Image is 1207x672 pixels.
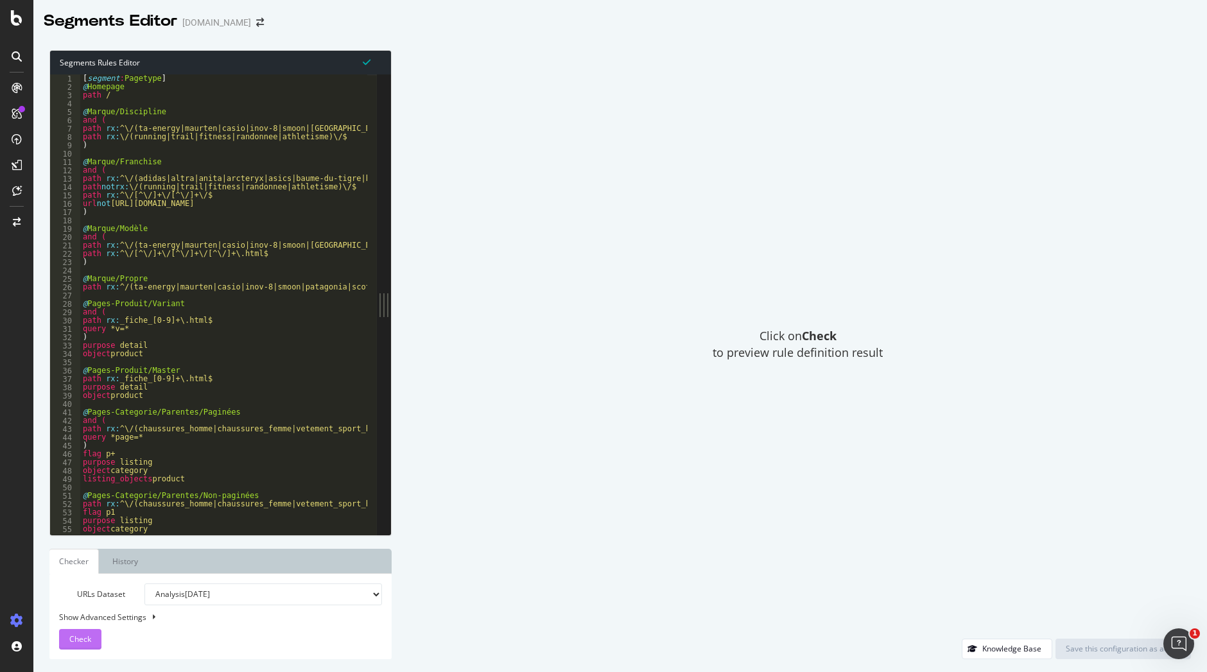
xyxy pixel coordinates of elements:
[50,525,80,533] div: 55
[50,166,80,175] div: 12
[50,375,80,383] div: 37
[50,300,80,308] div: 28
[1066,643,1181,654] div: Save this configuration as active
[50,83,80,91] div: 2
[50,175,80,183] div: 13
[50,408,80,417] div: 41
[50,400,80,408] div: 40
[50,116,80,125] div: 6
[50,500,80,508] div: 52
[50,366,80,375] div: 36
[962,643,1052,654] a: Knowledge Base
[50,108,80,116] div: 5
[50,517,80,525] div: 54
[50,191,80,200] div: 15
[50,250,80,258] div: 22
[50,233,80,241] div: 20
[50,383,80,392] div: 38
[50,483,80,492] div: 50
[50,266,80,275] div: 24
[49,583,135,605] label: URLs Dataset
[50,350,80,358] div: 34
[713,328,883,361] span: Click on to preview rule definition result
[50,508,80,517] div: 53
[50,425,80,433] div: 43
[50,225,80,233] div: 19
[50,392,80,400] div: 39
[50,258,80,266] div: 23
[50,99,80,108] div: 4
[50,125,80,133] div: 7
[50,325,80,333] div: 31
[50,275,80,283] div: 25
[49,549,99,574] a: Checker
[59,629,101,650] button: Check
[50,74,80,83] div: 1
[50,442,80,450] div: 45
[50,316,80,325] div: 30
[50,533,80,542] div: 56
[50,141,80,150] div: 9
[50,91,80,99] div: 3
[50,200,80,208] div: 16
[50,291,80,300] div: 27
[50,283,80,291] div: 26
[50,216,80,225] div: 18
[50,341,80,350] div: 33
[50,458,80,467] div: 47
[50,475,80,483] div: 49
[69,633,91,644] span: Check
[1055,639,1191,659] button: Save this configuration as active
[50,358,80,366] div: 35
[1190,628,1200,639] span: 1
[50,333,80,341] div: 32
[50,150,80,158] div: 10
[962,639,1052,659] button: Knowledge Base
[102,549,148,574] a: History
[50,51,391,74] div: Segments Rules Editor
[50,492,80,500] div: 51
[50,208,80,216] div: 17
[50,450,80,458] div: 46
[802,328,837,343] strong: Check
[50,308,80,316] div: 29
[50,433,80,442] div: 44
[44,10,177,32] div: Segments Editor
[1163,628,1194,659] iframe: Intercom live chat
[50,183,80,191] div: 14
[50,467,80,475] div: 48
[50,158,80,166] div: 11
[363,56,370,68] span: Syntax is valid
[182,16,251,29] div: [DOMAIN_NAME]
[982,643,1041,654] div: Knowledge Base
[50,417,80,425] div: 42
[50,133,80,141] div: 8
[256,18,264,27] div: arrow-right-arrow-left
[50,241,80,250] div: 21
[49,612,372,623] div: Show Advanced Settings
